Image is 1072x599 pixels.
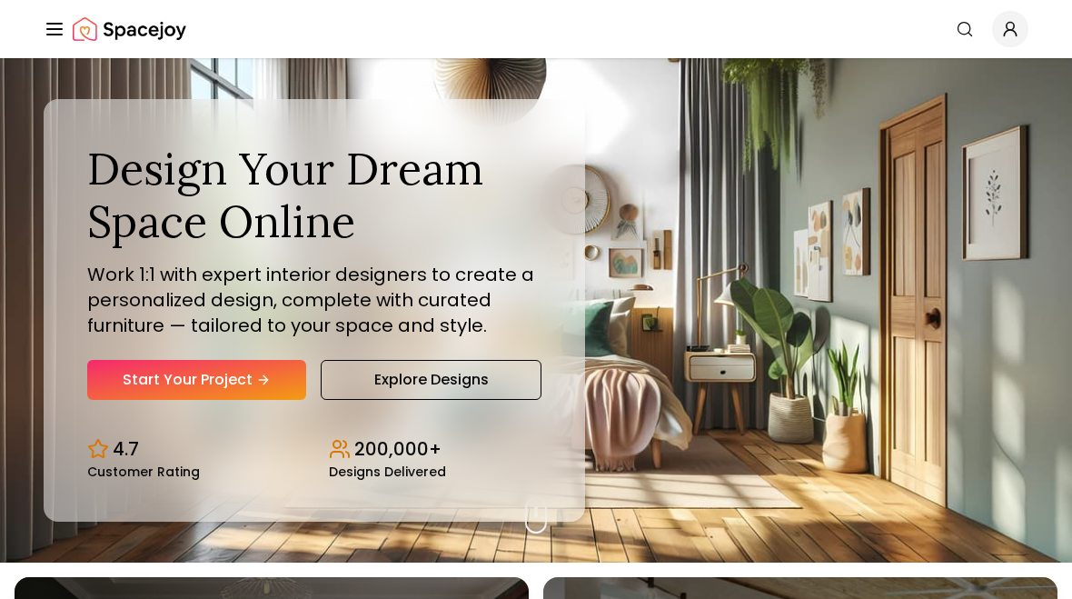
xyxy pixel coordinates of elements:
[354,436,442,462] p: 200,000+
[87,143,541,247] h1: Design Your Dream Space Online
[321,360,541,400] a: Explore Designs
[73,11,186,47] img: Spacejoy Logo
[87,465,200,478] small: Customer Rating
[73,11,186,47] a: Spacejoy
[87,262,541,338] p: Work 1:1 with expert interior designers to create a personalized design, complete with curated fu...
[87,422,541,478] div: Design stats
[87,360,306,400] a: Start Your Project
[329,465,446,478] small: Designs Delivered
[113,436,139,462] p: 4.7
